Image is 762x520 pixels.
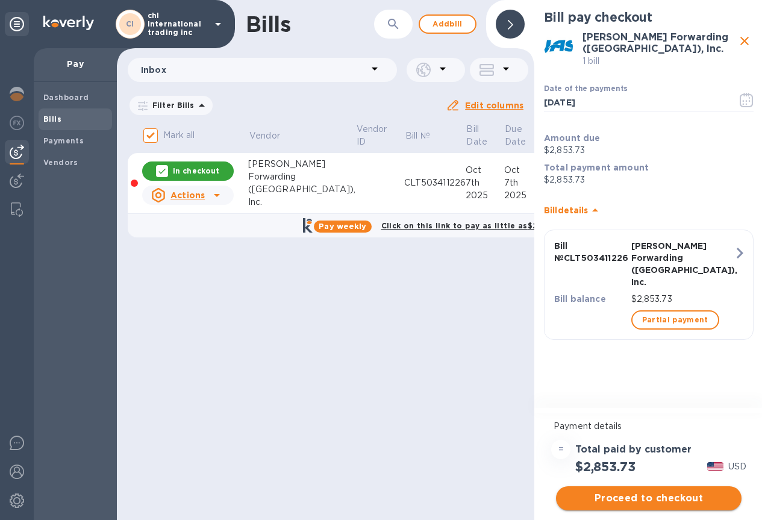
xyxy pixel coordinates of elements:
p: In checkout [173,166,219,176]
p: Due Date [505,123,526,148]
span: Bill Date [467,123,504,148]
u: Actions [170,190,205,200]
p: Mark all [164,129,195,142]
b: Dashboard [43,93,89,102]
p: Inbox [141,64,367,76]
span: Proceed to checkout [566,491,732,506]
p: $2,853.73 [544,144,754,157]
p: Payment details [554,420,744,433]
p: Bill Date [467,123,488,148]
u: Edit columns [465,101,523,110]
div: ([GEOGRAPHIC_DATA]), [248,183,356,196]
div: Unpin categories [5,12,29,36]
img: Logo [43,16,94,30]
p: USD [728,460,746,473]
div: Forwarding [248,171,356,183]
p: Bill № CLT503411226 [554,240,626,264]
p: Pay [43,58,107,70]
button: Partial payment [631,310,719,330]
b: [PERSON_NAME] Forwarding ([GEOGRAPHIC_DATA]), Inc. [582,31,728,54]
b: Bill details [544,205,588,215]
button: Proceed to checkout [556,486,742,510]
b: Click on this link to pay as little as $252.01 per week [381,221,595,230]
b: Total payment amount [544,163,649,172]
p: $2,853.73 [631,293,734,305]
h3: Total paid by customer [575,444,692,456]
div: Oct [466,164,504,177]
div: 7th [504,177,543,189]
p: $2,853.73 [544,174,754,186]
button: Bill №CLT503411226[PERSON_NAME] Forwarding ([GEOGRAPHIC_DATA]), Inc.Bill balance$2,853.73Partial ... [544,230,754,340]
h2: Bill pay checkout [544,10,754,25]
div: CLT503411226 [404,177,466,189]
span: Vendor [249,130,295,142]
b: Vendors [43,158,78,167]
p: Bill balance [554,293,626,305]
p: Bill № [405,130,429,142]
b: Amount due [544,133,601,143]
span: Partial payment [642,313,708,327]
p: Vendor ID [357,123,387,148]
label: Date of the payments [544,85,627,92]
button: Addbill [419,14,476,34]
b: Pay weekly [319,222,366,231]
div: 7th [466,177,504,189]
h1: Bills [246,11,290,37]
img: Foreign exchange [10,116,24,130]
p: Vendor [249,130,280,142]
h2: $2,853.73 [575,459,635,474]
div: Inc. [248,196,356,208]
div: Oct [504,164,543,177]
p: 1 bill [582,55,735,67]
div: [PERSON_NAME] [248,158,356,171]
span: Due Date [505,123,542,148]
p: chl international trading inc [148,11,208,37]
p: [PERSON_NAME] Forwarding ([GEOGRAPHIC_DATA]), Inc. [631,240,734,288]
span: Add bill [429,17,466,31]
b: CI [126,19,134,28]
span: Vendor ID [357,123,403,148]
b: Payments [43,136,84,145]
button: close [735,32,754,50]
div: Billdetails [544,191,754,230]
div: 2025 [466,189,504,202]
b: Bills [43,114,61,124]
span: Bill № [405,130,445,142]
div: = [551,440,570,459]
p: Filter Bills [148,100,195,110]
div: 2025 [504,189,543,202]
img: USD [707,462,723,471]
